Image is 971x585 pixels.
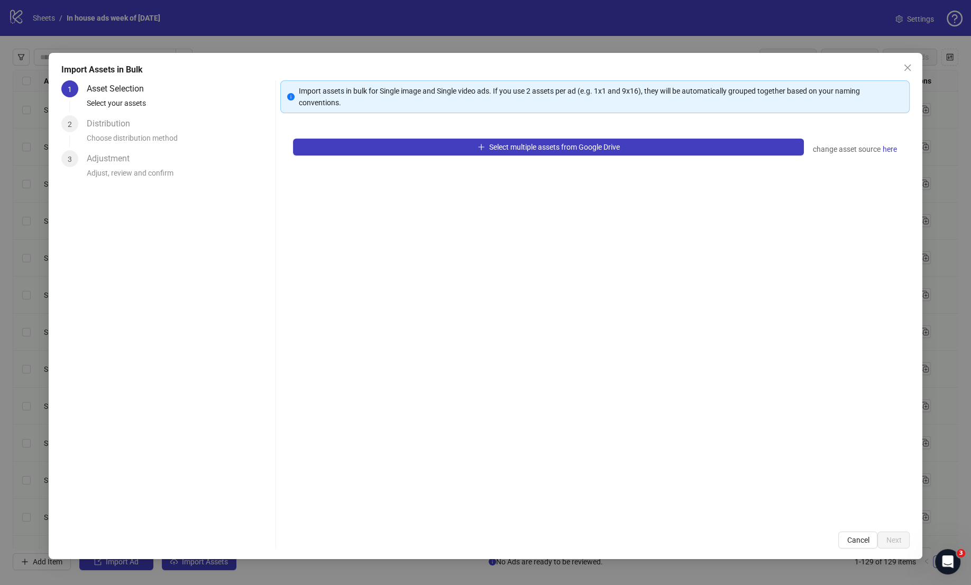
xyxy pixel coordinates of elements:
div: Asset Selection [87,80,152,97]
span: Select multiple assets from Google Drive [489,143,619,151]
div: Import Assets in Bulk [61,63,910,76]
span: 3 [957,549,965,557]
button: Close [899,59,916,76]
iframe: Intercom live chat [935,549,960,574]
span: 3 [68,155,72,163]
button: Next [877,532,910,549]
span: info-circle [287,93,295,100]
div: Adjust, review and confirm [87,167,271,185]
div: Choose distribution method [87,132,271,150]
a: here [882,143,897,156]
span: plus [477,143,484,151]
div: Distribution [87,115,139,132]
span: 2 [68,120,72,129]
div: Select your assets [87,97,271,115]
button: Select multiple assets from Google Drive [293,139,804,156]
span: close [903,63,912,72]
div: Adjustment [87,150,138,167]
div: Import assets in bulk for Single image and Single video ads. If you use 2 assets per ad (e.g. 1x1... [299,85,903,108]
span: Cancel [847,536,869,544]
div: change asset source [812,143,897,156]
button: Cancel [838,532,877,549]
span: 1 [68,85,72,94]
span: here [882,143,896,155]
